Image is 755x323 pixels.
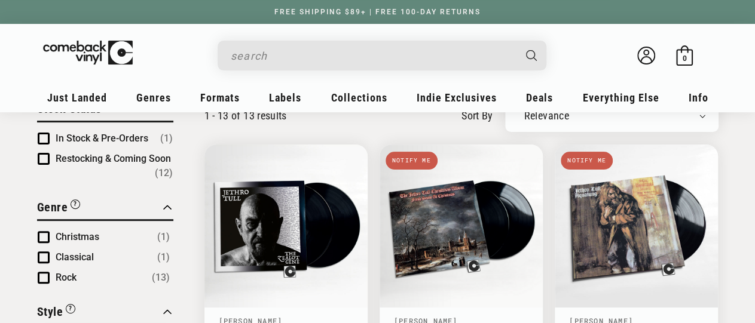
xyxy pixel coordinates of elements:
[37,304,63,319] span: Style
[218,41,546,70] div: Search
[582,91,659,104] span: Everything Else
[155,166,173,180] span: Number of products: (12)
[37,198,81,219] button: Filter by Genre
[152,270,170,285] span: Number of products: (13)
[56,231,99,242] span: Christmas
[682,54,686,63] span: 0
[56,251,94,263] span: Classical
[269,91,301,104] span: Labels
[262,8,493,16] a: FREE SHIPPING $89+ | FREE 100-DAY RETURNS
[157,250,170,264] span: Number of products: (1)
[56,272,77,283] span: Rock
[160,131,173,146] span: Number of products: (1)
[56,153,171,164] span: Restocking & Coming Soon
[526,91,553,104] span: Deals
[136,91,171,104] span: Genres
[515,41,548,70] button: Search
[56,133,148,144] span: In Stock & Pre-Orders
[331,91,387,104] span: Collections
[200,91,240,104] span: Formats
[37,200,68,214] span: Genre
[37,101,102,116] span: Stock Status
[157,230,170,244] span: Number of products: (1)
[417,91,497,104] span: Indie Exclusives
[231,44,514,68] input: search
[47,91,107,104] span: Just Landed
[689,91,708,104] span: Info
